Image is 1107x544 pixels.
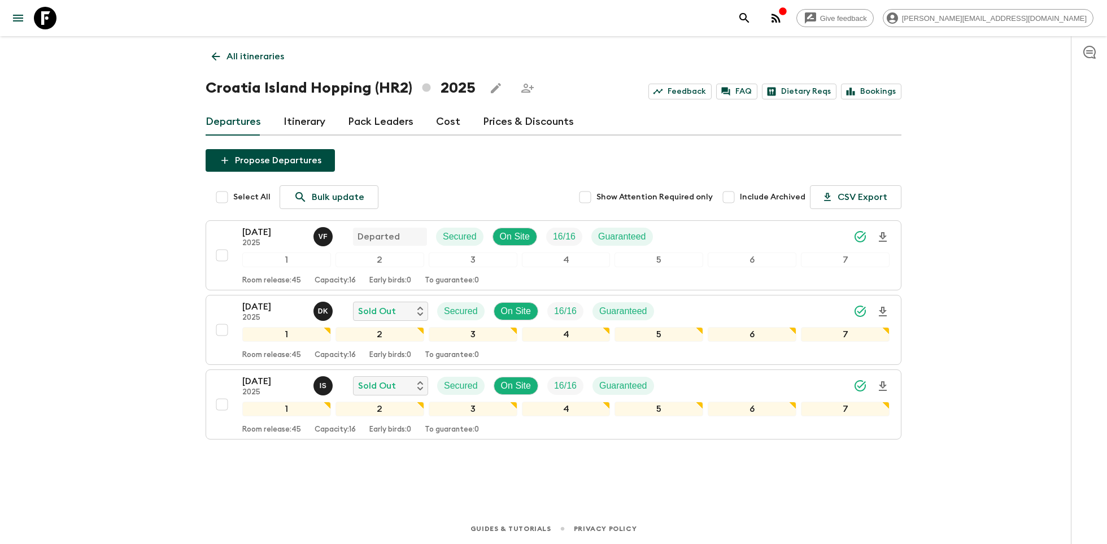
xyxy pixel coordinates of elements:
svg: Synced Successfully [853,304,867,318]
p: Secured [444,379,478,393]
span: [PERSON_NAME][EMAIL_ADDRESS][DOMAIN_NAME] [896,14,1093,23]
svg: Download Onboarding [876,380,890,393]
p: To guarantee: 0 [425,276,479,285]
span: Dario Kota [313,305,335,314]
div: 7 [801,402,890,416]
p: Bulk update [312,190,364,204]
div: 3 [429,402,517,416]
span: Include Archived [740,192,805,203]
p: On Site [501,304,531,318]
a: All itineraries [206,45,290,68]
a: Guides & Tutorials [470,523,551,535]
button: DK [313,302,335,321]
p: Room release: 45 [242,276,301,285]
p: I S [320,381,327,390]
svg: Synced Successfully [853,379,867,393]
span: Vedran Forko [313,230,335,240]
p: Secured [443,230,477,243]
a: Dietary Reqs [762,84,836,99]
a: Departures [206,108,261,136]
div: 3 [429,253,517,267]
button: [DATE]2025Ivan StojanovićSold OutSecuredOn SiteTrip FillGuaranteed1234567Room release:45Capacity:... [206,369,901,439]
p: To guarantee: 0 [425,425,479,434]
svg: Download Onboarding [876,230,890,244]
p: Capacity: 16 [315,276,356,285]
h1: Croatia Island Hopping (HR2) 2025 [206,77,476,99]
div: 4 [522,253,611,267]
div: 6 [708,402,796,416]
div: [PERSON_NAME][EMAIL_ADDRESS][DOMAIN_NAME] [883,9,1093,27]
span: Give feedback [814,14,873,23]
a: Prices & Discounts [483,108,574,136]
p: [DATE] [242,300,304,314]
div: Secured [436,228,483,246]
p: To guarantee: 0 [425,351,479,360]
p: 16 / 16 [553,230,576,243]
a: Itinerary [284,108,325,136]
p: Sold Out [358,304,396,318]
div: 7 [801,253,890,267]
p: Guaranteed [599,379,647,393]
div: 6 [708,327,796,342]
span: Ivan Stojanović [313,380,335,389]
span: Select All [233,192,271,203]
div: 2 [335,327,424,342]
svg: Download Onboarding [876,305,890,319]
button: Propose Departures [206,149,335,172]
div: 1 [242,253,331,267]
p: Early birds: 0 [369,351,411,360]
p: All itineraries [226,50,284,63]
p: Guaranteed [598,230,646,243]
div: 5 [614,253,703,267]
p: Room release: 45 [242,351,301,360]
p: On Site [500,230,530,243]
p: 2025 [242,314,304,323]
p: Room release: 45 [242,425,301,434]
div: Trip Fill [547,302,583,320]
button: Edit this itinerary [485,77,507,99]
p: 2025 [242,239,304,248]
button: IS [313,376,335,395]
p: D K [318,307,329,316]
button: [DATE]2025Vedran ForkoDepartedSecuredOn SiteTrip FillGuaranteed1234567Room release:45Capacity:16E... [206,220,901,290]
p: 16 / 16 [554,379,577,393]
button: search adventures [733,7,756,29]
p: 2025 [242,388,304,397]
a: Bookings [841,84,901,99]
div: 1 [242,402,331,416]
div: Secured [437,302,485,320]
span: Show Attention Required only [596,192,713,203]
button: CSV Export [810,185,901,209]
p: Secured [444,304,478,318]
div: On Site [494,302,538,320]
div: 7 [801,327,890,342]
div: On Site [494,377,538,395]
p: Early birds: 0 [369,276,411,285]
p: Departed [358,230,400,243]
a: Privacy Policy [574,523,637,535]
div: 5 [614,327,703,342]
div: Secured [437,377,485,395]
p: [DATE] [242,375,304,388]
div: 2 [335,402,424,416]
p: Guaranteed [599,304,647,318]
p: Capacity: 16 [315,351,356,360]
div: 3 [429,327,517,342]
p: Sold Out [358,379,396,393]
div: 2 [335,253,424,267]
a: Cost [436,108,460,136]
p: On Site [501,379,531,393]
div: 6 [708,253,796,267]
a: Bulk update [280,185,378,209]
div: 4 [522,327,611,342]
a: Feedback [648,84,712,99]
button: [DATE]2025Dario KotaSold OutSecuredOn SiteTrip FillGuaranteed1234567Room release:45Capacity:16Ear... [206,295,901,365]
span: Share this itinerary [516,77,539,99]
p: 16 / 16 [554,304,577,318]
a: Give feedback [796,9,874,27]
a: Pack Leaders [348,108,413,136]
svg: Synced Successfully [853,230,867,243]
div: 5 [614,402,703,416]
div: 4 [522,402,611,416]
div: On Site [493,228,537,246]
